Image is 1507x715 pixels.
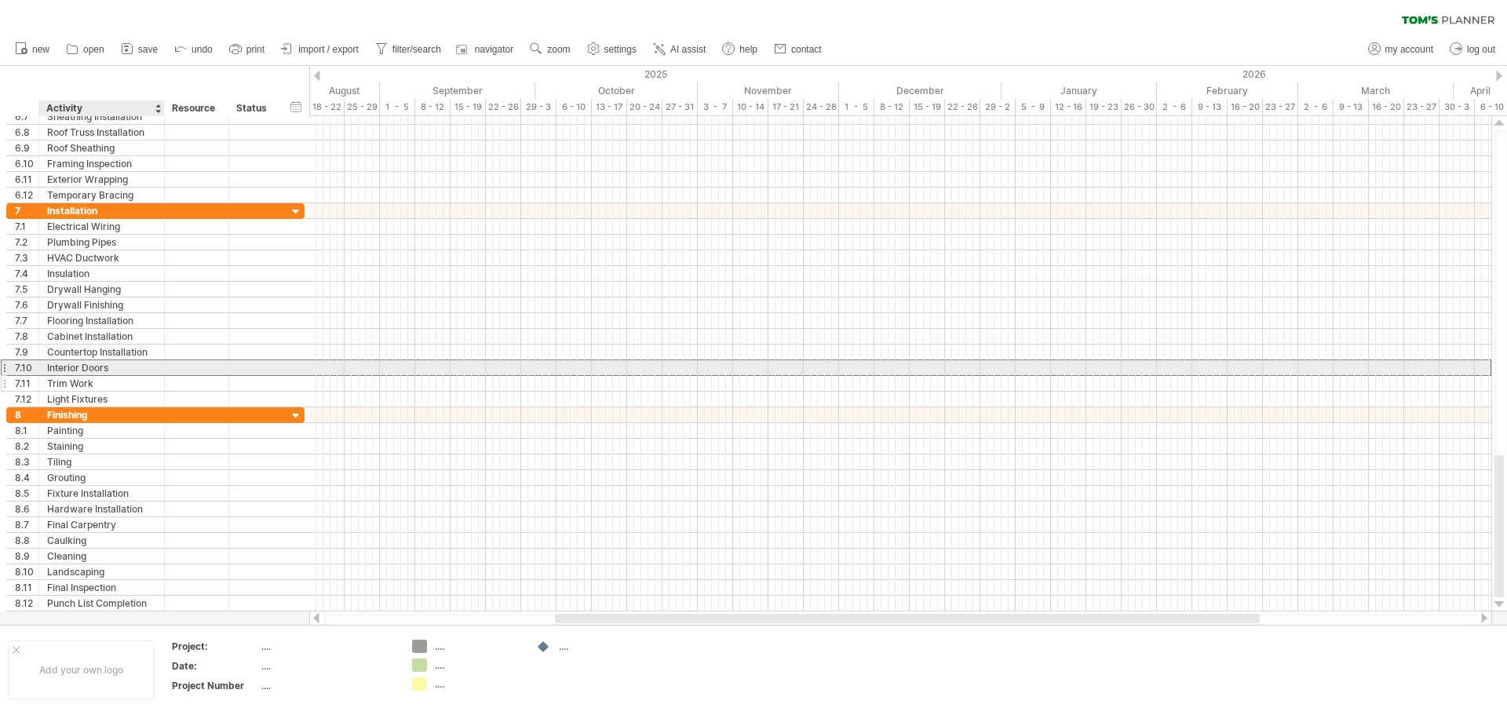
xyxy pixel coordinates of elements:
[670,44,706,55] span: AI assist
[454,39,518,60] a: navigator
[435,640,520,653] div: ....
[15,392,38,407] div: 7.12
[298,44,359,55] span: import / export
[172,640,258,653] div: Project:
[8,640,155,699] div: Add your own logo
[15,533,38,548] div: 8.8
[15,109,38,124] div: 6.7
[768,99,804,115] div: 17 - 21
[521,99,556,115] div: 29 - 3
[435,658,520,672] div: ....
[15,470,38,485] div: 8.4
[246,44,265,55] span: print
[47,454,156,469] div: Tiling
[1228,99,1263,115] div: 16 - 20
[47,549,156,564] div: Cleaning
[649,39,710,60] a: AI assist
[261,640,393,653] div: ....
[47,533,156,548] div: Caulking
[15,502,38,516] div: 8.6
[277,39,363,60] a: import / export
[46,100,155,116] div: Activity
[1385,44,1433,55] span: my account
[874,99,910,115] div: 8 - 12
[1298,99,1334,115] div: 2 - 6
[15,549,38,564] div: 8.9
[486,99,521,115] div: 22 - 26
[15,345,38,359] div: 7.9
[15,282,38,297] div: 7.5
[47,439,156,454] div: Staining
[62,39,109,60] a: open
[15,140,38,155] div: 6.9
[47,564,156,579] div: Landscaping
[15,250,38,265] div: 7.3
[47,329,156,344] div: Cabinet Installation
[15,376,38,391] div: 7.11
[15,172,38,187] div: 6.11
[380,82,535,99] div: September 2025
[415,99,451,115] div: 8 - 12
[47,235,156,250] div: Plumbing Pipes
[15,235,38,250] div: 7.2
[604,44,637,55] span: settings
[47,517,156,532] div: Final Carpentry
[47,297,156,312] div: Drywall Finishing
[47,470,156,485] div: Grouting
[718,39,762,60] a: help
[1051,99,1086,115] div: 12 - 16
[556,99,592,115] div: 6 - 10
[47,109,156,124] div: Sheathing Installation
[47,266,156,281] div: Insulation
[172,100,220,116] div: Resource
[47,172,156,187] div: Exterior Wrapping
[535,82,698,99] div: October 2025
[15,517,38,532] div: 8.7
[47,376,156,391] div: Trim Work
[1157,82,1298,99] div: February 2026
[371,39,446,60] a: filter/search
[475,44,513,55] span: navigator
[11,39,54,60] a: new
[172,679,258,692] div: Project Number
[47,360,156,375] div: Interior Doors
[1192,99,1228,115] div: 9 - 13
[345,99,380,115] div: 25 - 29
[698,99,733,115] div: 3 - 7
[910,99,945,115] div: 15 - 19
[15,266,38,281] div: 7.4
[47,392,156,407] div: Light Fixtures
[1298,82,1454,99] div: March 2026
[547,44,570,55] span: zoom
[15,360,38,375] div: 7.10
[32,44,49,55] span: new
[47,345,156,359] div: Countertop Installation
[1364,39,1438,60] a: my account
[15,486,38,501] div: 8.5
[15,125,38,140] div: 6.8
[1467,44,1495,55] span: log out
[47,140,156,155] div: Roof Sheathing
[559,640,644,653] div: ....
[83,44,104,55] span: open
[15,329,38,344] div: 7.8
[47,282,156,297] div: Drywall Hanging
[15,188,38,202] div: 6.12
[170,39,217,60] a: undo
[526,39,575,60] a: zoom
[392,44,441,55] span: filter/search
[1369,99,1404,115] div: 16 - 20
[1002,82,1157,99] div: January 2026
[15,156,38,171] div: 6.10
[739,44,757,55] span: help
[236,100,271,116] div: Status
[47,596,156,611] div: Punch List Completion
[225,39,269,60] a: print
[1334,99,1369,115] div: 9 - 13
[15,407,38,422] div: 8
[15,580,38,595] div: 8.11
[261,659,393,673] div: ....
[1157,99,1192,115] div: 2 - 6
[627,99,662,115] div: 20 - 24
[839,99,874,115] div: 1 - 5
